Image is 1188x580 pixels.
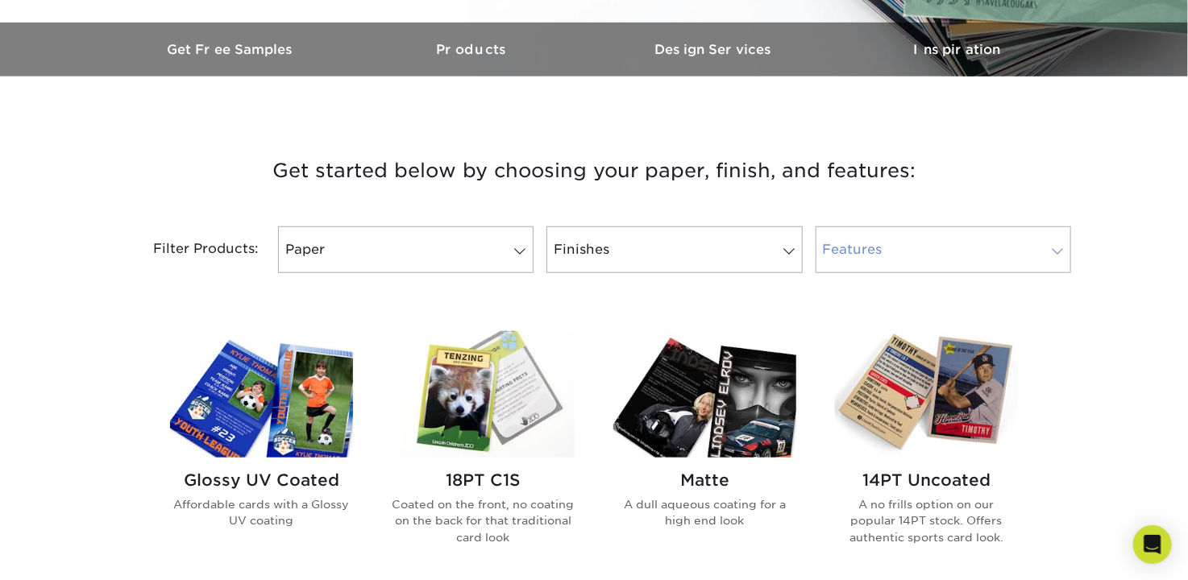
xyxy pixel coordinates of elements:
[613,331,796,571] a: Matte Trading Cards Matte A dull aqueous coating for a high end look
[278,226,534,273] a: Paper
[392,331,575,571] a: 18PT C1S Trading Cards 18PT C1S Coated on the front, no coating on the back for that traditional ...
[613,470,796,490] h2: Matte
[836,42,1078,57] h3: Inspiration
[110,42,352,57] h3: Get Free Samples
[352,23,594,77] a: Products
[170,470,353,490] h2: Glossy UV Coated
[835,470,1018,490] h2: 14PT Uncoated
[835,331,1018,458] img: 14PT Uncoated Trading Cards
[1133,525,1172,564] div: Open Intercom Messenger
[836,23,1078,77] a: Inspiration
[392,331,575,458] img: 18PT C1S Trading Cards
[392,470,575,490] h2: 18PT C1S
[594,23,836,77] a: Design Services
[352,42,594,57] h3: Products
[835,331,1018,571] a: 14PT Uncoated Trading Cards 14PT Uncoated A no frills option on our popular 14PT stock. Offers au...
[110,23,352,77] a: Get Free Samples
[816,226,1071,273] a: Features
[170,496,353,529] p: Affordable cards with a Glossy UV coating
[594,42,836,57] h3: Design Services
[392,496,575,545] p: Coated on the front, no coating on the back for that traditional card look
[170,331,353,571] a: Glossy UV Coated Trading Cards Glossy UV Coated Affordable cards with a Glossy UV coating
[123,135,1065,207] h3: Get started below by choosing your paper, finish, and features:
[835,496,1018,545] p: A no frills option on our popular 14PT stock. Offers authentic sports card look.
[613,331,796,458] img: Matte Trading Cards
[110,226,272,273] div: Filter Products:
[546,226,802,273] a: Finishes
[613,496,796,529] p: A dull aqueous coating for a high end look
[170,331,353,458] img: Glossy UV Coated Trading Cards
